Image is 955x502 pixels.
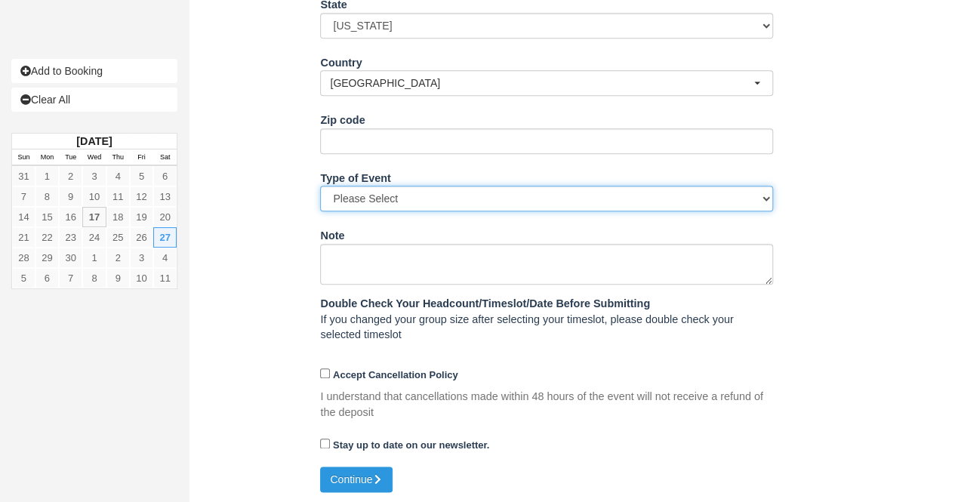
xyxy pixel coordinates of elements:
b: Double Check Your Headcount/Timeslot/Date Before Submitting [320,297,650,310]
a: 23 [59,227,82,248]
th: Thu [106,149,130,166]
th: Mon [35,149,59,166]
a: 2 [106,248,130,268]
p: I understand that cancellations made within 48 hours of the event will not receive a refund of th... [320,389,773,420]
a: 29 [35,248,59,268]
a: 2 [59,166,82,186]
a: 9 [59,186,82,207]
a: 6 [153,166,177,186]
a: 30 [59,248,82,268]
a: 11 [106,186,130,207]
a: 21 [12,227,35,248]
a: 7 [12,186,35,207]
button: Continue [320,467,393,492]
input: Stay up to date on our newsletter. [320,439,330,448]
a: 27 [153,227,177,248]
a: 10 [82,186,106,207]
label: Country [320,50,362,71]
th: Sun [12,149,35,166]
a: 6 [35,268,59,288]
label: Zip code [320,107,365,128]
strong: Stay up to date on our newsletter. [333,439,489,451]
a: 28 [12,248,35,268]
select: Please Select [320,186,773,211]
label: Type of Event [320,165,390,186]
a: 5 [12,268,35,288]
th: Fri [130,149,153,166]
button: [GEOGRAPHIC_DATA] [320,70,773,96]
a: Clear All [11,88,177,112]
a: 19 [130,207,153,227]
th: Tue [59,149,82,166]
a: 4 [153,248,177,268]
a: 24 [82,227,106,248]
a: 4 [106,166,130,186]
a: 17 [82,207,106,227]
a: 8 [35,186,59,207]
a: Add to Booking [11,59,177,83]
a: 26 [130,227,153,248]
a: 15 [35,207,59,227]
th: Wed [82,149,106,166]
a: 7 [59,268,82,288]
a: 14 [12,207,35,227]
a: 1 [82,248,106,268]
a: 9 [106,268,130,288]
a: 5 [130,166,153,186]
a: 13 [153,186,177,207]
a: 1 [35,166,59,186]
a: 18 [106,207,130,227]
strong: Accept Cancellation Policy [333,369,458,380]
label: Note [320,223,344,244]
a: 11 [153,268,177,288]
a: 10 [130,268,153,288]
input: Accept Cancellation Policy [320,368,330,378]
span: [GEOGRAPHIC_DATA] [330,75,753,91]
a: 16 [59,207,82,227]
strong: [DATE] [76,135,112,147]
a: 3 [82,166,106,186]
th: Sat [153,149,177,166]
a: 31 [12,166,35,186]
a: 8 [82,268,106,288]
p: If you changed your group size after selecting your timeslot, please double check your selected t... [320,296,773,343]
a: 22 [35,227,59,248]
a: 20 [153,207,177,227]
a: 12 [130,186,153,207]
a: 25 [106,227,130,248]
a: 3 [130,248,153,268]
